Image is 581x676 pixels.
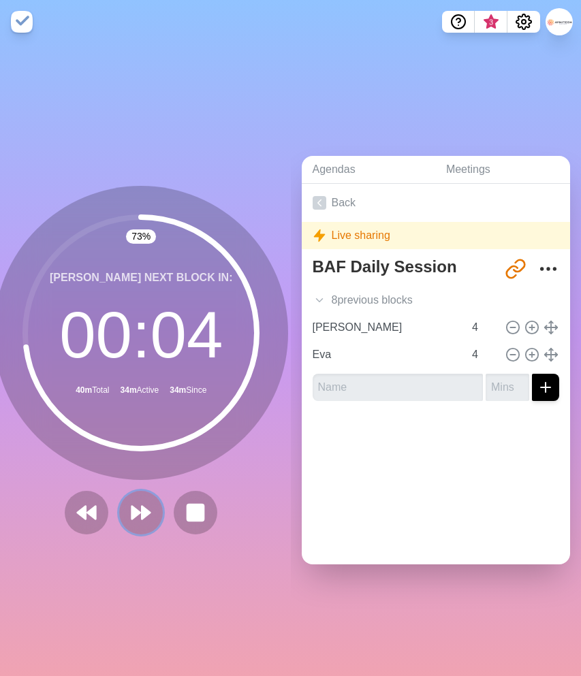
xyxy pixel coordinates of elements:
span: 3 [486,17,497,28]
span: s [407,292,413,308]
input: Name [313,374,484,401]
button: Share link [502,255,529,283]
a: Agendas [302,156,435,184]
input: Name [307,341,465,368]
div: Live sharing [302,222,571,249]
button: Settings [507,11,540,33]
div: 8 previous block [302,287,571,314]
input: Mins [467,341,499,368]
a: Back [302,184,571,222]
input: Name [307,314,465,341]
button: More [535,255,562,283]
img: timeblocks logo [11,11,33,33]
input: Mins [467,314,499,341]
button: What’s new [475,11,507,33]
input: Mins [486,374,529,401]
button: Help [442,11,475,33]
a: Meetings [435,156,570,184]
